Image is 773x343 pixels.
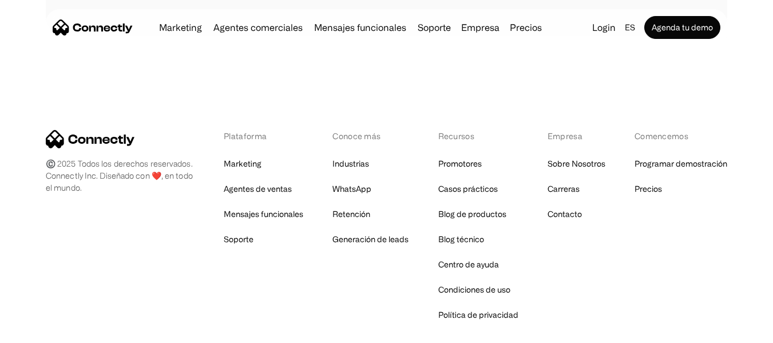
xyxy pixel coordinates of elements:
div: Conoce más [332,130,409,142]
a: Centro de ayuda [438,257,499,273]
div: es [625,19,635,36]
a: Generación de leads [332,231,409,247]
a: Agentes comerciales [209,23,307,32]
ul: Language list [23,323,69,339]
a: Soporte [413,23,455,32]
a: Blog técnico [438,231,484,247]
a: Login [588,19,620,36]
div: Empresa [458,19,503,36]
a: Mensajes funcionales [224,206,303,222]
a: Soporte [224,231,253,247]
a: Carreras [548,181,580,197]
a: home [53,19,133,36]
a: Precios [635,181,662,197]
a: Condiciones de uso [438,282,510,298]
div: Comencemos [635,130,727,142]
a: WhatsApp [332,181,371,197]
a: Precios [505,23,546,32]
div: Recursos [438,130,518,142]
a: Industrias [332,156,369,172]
a: Marketing [154,23,207,32]
a: Mensajes funcionales [310,23,411,32]
div: es [620,19,642,36]
a: Marketing [224,156,261,172]
a: Contacto [548,206,582,222]
a: Promotores [438,156,482,172]
a: Agentes de ventas [224,181,292,197]
div: Empresa [461,19,500,36]
a: Casos prácticos [438,181,498,197]
a: Sobre Nosotros [548,156,605,172]
a: Agenda tu demo [644,16,720,39]
a: Blog de productos [438,206,506,222]
aside: Language selected: Español [11,322,69,339]
div: Plataforma [224,130,303,142]
a: Política de privacidad [438,307,518,323]
div: Empresa [548,130,605,142]
a: Programar demostración [635,156,727,172]
a: Retención [332,206,370,222]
